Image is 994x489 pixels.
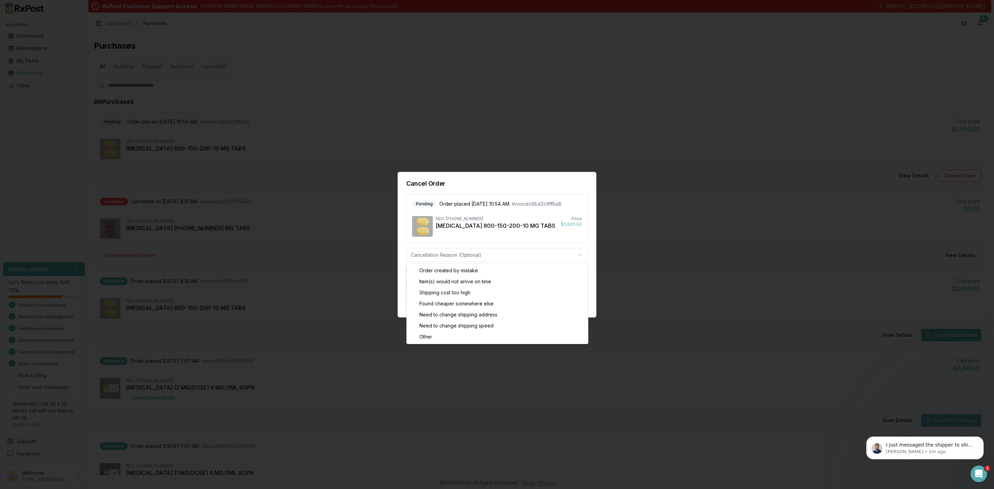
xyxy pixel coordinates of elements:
[419,300,494,307] span: Found cheaper somewhere else
[856,422,994,470] iframe: Intercom notifications message
[419,322,494,329] span: Need to change shipping speed
[419,311,497,318] span: Need to change shipping address
[419,278,491,285] span: Item(s) would not arrive on time
[419,289,470,296] span: Shipping cost too high
[419,333,432,340] span: Other
[985,466,990,471] span: 1
[971,466,987,482] iframe: Intercom live chat
[419,267,478,274] span: Order created by mistake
